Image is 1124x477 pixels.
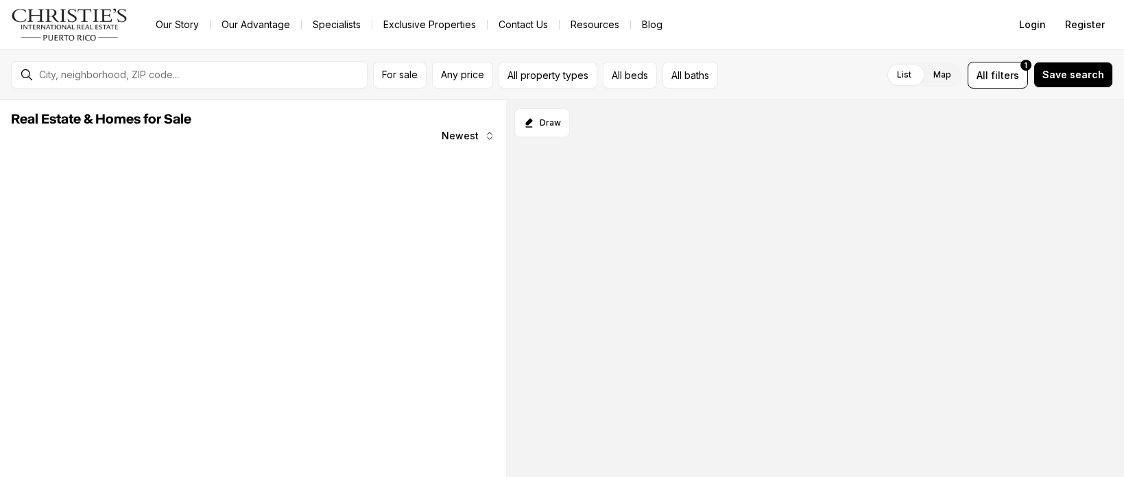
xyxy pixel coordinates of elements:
[991,68,1019,82] span: filters
[382,69,418,80] span: For sale
[442,130,479,141] span: Newest
[11,8,128,41] img: logo
[372,15,487,34] a: Exclusive Properties
[432,62,493,89] button: Any price
[1019,19,1046,30] span: Login
[302,15,372,34] a: Specialists
[488,15,559,34] button: Contact Us
[433,122,503,150] button: Newest
[603,62,657,89] button: All beds
[1033,62,1113,88] button: Save search
[373,62,427,89] button: For sale
[11,113,191,126] span: Real Estate & Homes for Sale
[1042,69,1104,80] span: Save search
[1065,19,1105,30] span: Register
[560,15,630,34] a: Resources
[922,62,962,87] label: Map
[631,15,673,34] a: Blog
[514,108,570,137] button: Start drawing
[968,62,1028,89] button: Allfilters1
[977,68,988,82] span: All
[1011,11,1054,38] button: Login
[886,62,922,87] label: List
[662,62,718,89] button: All baths
[211,15,301,34] a: Our Advantage
[1025,60,1027,71] span: 1
[145,15,210,34] a: Our Story
[1057,11,1113,38] button: Register
[499,62,597,89] button: All property types
[441,69,484,80] span: Any price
